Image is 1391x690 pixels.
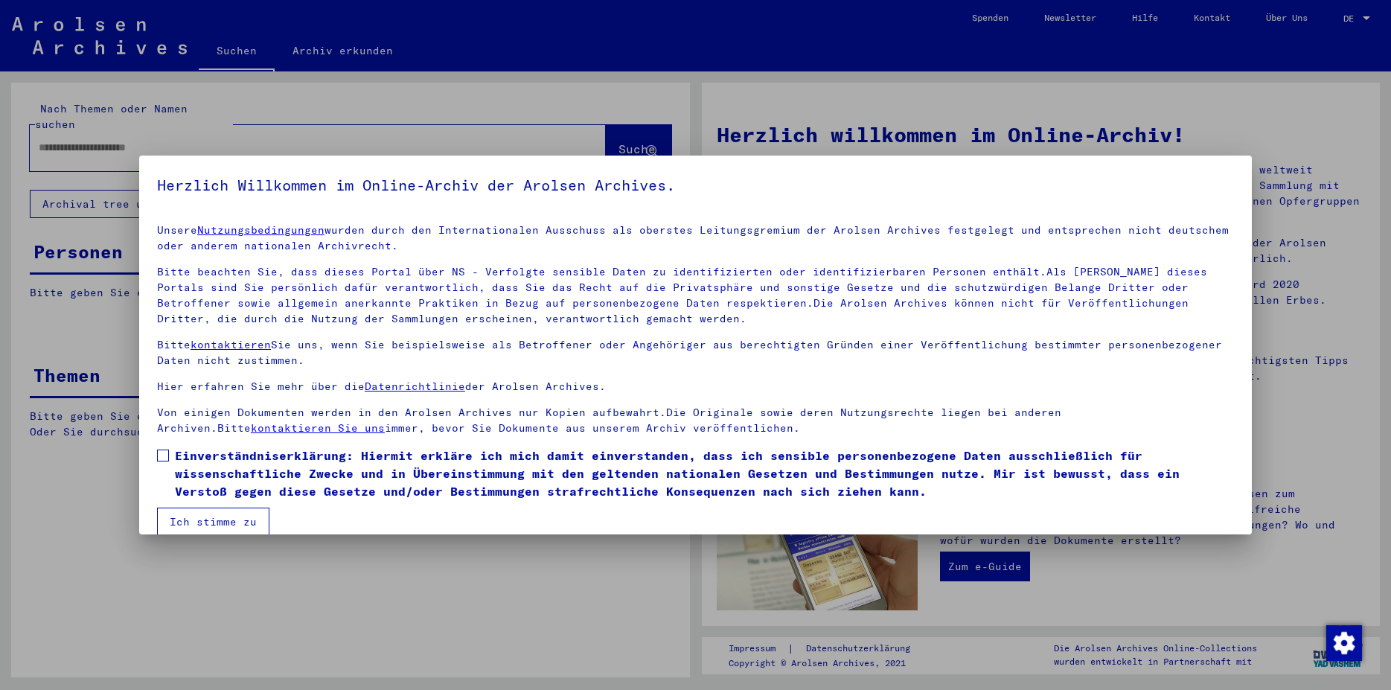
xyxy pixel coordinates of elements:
[175,447,1234,500] span: Einverständniserklärung: Hiermit erkläre ich mich damit einverstanden, dass ich sensible personen...
[365,380,465,393] a: Datenrichtlinie
[157,173,1234,197] h5: Herzlich Willkommen im Online-Archiv der Arolsen Archives.
[191,338,271,351] a: kontaktieren
[157,508,269,536] button: Ich stimme zu
[157,264,1234,327] p: Bitte beachten Sie, dass dieses Portal über NS - Verfolgte sensible Daten zu identifizierten oder...
[157,223,1234,254] p: Unsere wurden durch den Internationalen Ausschuss als oberstes Leitungsgremium der Arolsen Archiv...
[157,405,1234,436] p: Von einigen Dokumenten werden in den Arolsen Archives nur Kopien aufbewahrt.Die Originale sowie d...
[197,223,324,237] a: Nutzungsbedingungen
[157,337,1234,368] p: Bitte Sie uns, wenn Sie beispielsweise als Betroffener oder Angehöriger aus berechtigten Gründen ...
[1326,625,1362,661] img: Zustimmung ändern
[157,379,1234,394] p: Hier erfahren Sie mehr über die der Arolsen Archives.
[251,421,385,435] a: kontaktieren Sie uns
